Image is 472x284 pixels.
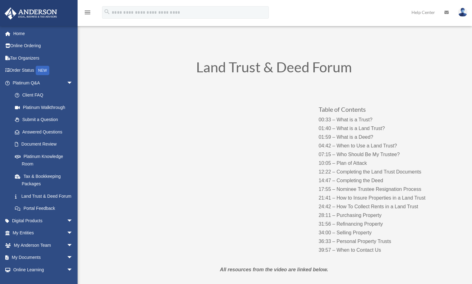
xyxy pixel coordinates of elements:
a: Portal Feedback [9,202,82,215]
img: Anderson Advisors Platinum Portal [3,7,59,20]
a: Order StatusNEW [4,64,82,77]
a: Online Learningarrow_drop_down [4,264,82,276]
em: All resources from the video are linked below. [220,267,328,272]
a: My Anderson Teamarrow_drop_down [4,239,82,251]
h1: Land Trust & Deed Forum [106,60,442,77]
a: Digital Productsarrow_drop_down [4,214,82,227]
span: arrow_drop_down [67,214,79,227]
a: Tax Organizers [4,52,82,64]
span: arrow_drop_down [67,251,79,264]
a: Online Ordering [4,40,82,52]
i: menu [84,9,91,16]
h3: Table of Contents [319,106,441,115]
span: arrow_drop_down [67,227,79,240]
a: Answered Questions [9,126,82,138]
a: My Entitiesarrow_drop_down [4,227,82,239]
img: User Pic [458,8,467,17]
a: Platinum Knowledge Room [9,150,82,170]
a: Tax & Bookkeeping Packages [9,170,82,190]
a: Platinum Q&Aarrow_drop_down [4,77,82,89]
a: Submit a Question [9,114,82,126]
span: arrow_drop_down [67,264,79,276]
span: arrow_drop_down [67,77,79,89]
a: Platinum Walkthrough [9,101,82,114]
a: menu [84,11,91,16]
a: Land Trust & Deed Forum [9,190,79,202]
a: Home [4,27,82,40]
a: Document Review [9,138,82,151]
span: arrow_drop_down [67,239,79,252]
div: NEW [36,66,49,75]
i: search [104,8,110,15]
p: 00:33 – What is a Trust? 01:40 – What is a Land Trust? 01:59 – What is a Deed? 04:42 – When to Us... [319,115,441,255]
a: Client FAQ [9,89,82,101]
a: My Documentsarrow_drop_down [4,251,82,264]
